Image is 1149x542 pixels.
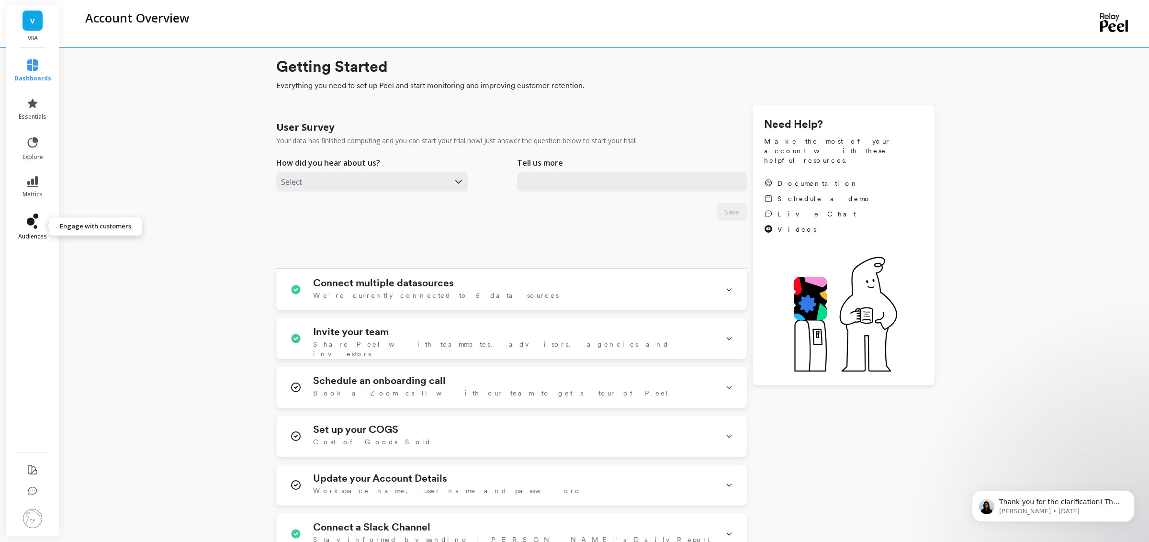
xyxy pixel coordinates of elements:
[85,10,189,26] p: Account Overview
[23,191,43,198] span: metrics
[30,15,35,26] span: V
[23,153,43,161] span: explore
[313,486,581,496] span: Workspace name, user name and password
[777,194,871,203] span: Schedule a demo
[764,136,923,165] span: Make the most of your account with these helpful resources.
[777,225,816,234] span: Videos
[313,473,447,484] h1: Update your Account Details
[313,339,714,359] span: Share Peel with teammates, advisors, agencies and investors
[313,291,559,300] span: We're currently connected to 5 data sources
[764,225,871,234] a: Videos
[19,113,46,121] span: essentials
[276,55,935,78] h1: Getting Started
[764,179,871,188] a: Documentation
[313,277,454,289] h1: Connect multiple datasources
[276,157,380,169] p: How did you hear about us?
[313,375,446,386] h1: Schedule an onboarding call
[42,37,165,45] p: Message from Kateryna, sent 1w ago
[23,509,42,528] img: profile picture
[276,136,637,146] p: Your data has finished computing and you can start your trial now! Just answer the question below...
[14,75,51,82] span: dashboards
[313,437,431,447] span: Cost of Goods Sold
[276,121,334,134] h1: User Survey
[276,80,935,91] span: Everything you need to set up Peel and start monitoring and improving customer retention.
[313,521,430,533] h1: Connect a Slack Channel
[313,424,398,435] h1: Set up your COGS
[18,233,47,240] span: audiences
[777,179,859,188] span: Documentation
[517,157,563,169] p: Tell us more
[764,116,923,133] h1: Need Help?
[957,470,1149,537] iframe: Intercom notifications message
[764,194,871,203] a: Schedule a demo
[313,388,669,398] span: Book a Zoom call with our team to get a tour of Peel
[313,326,389,338] h1: Invite your team
[15,34,50,42] p: VIIA
[42,28,162,83] span: Thank you for the clarification! The blue button isn’t meant to function directly. Please use the...
[777,209,856,219] span: Live Chat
